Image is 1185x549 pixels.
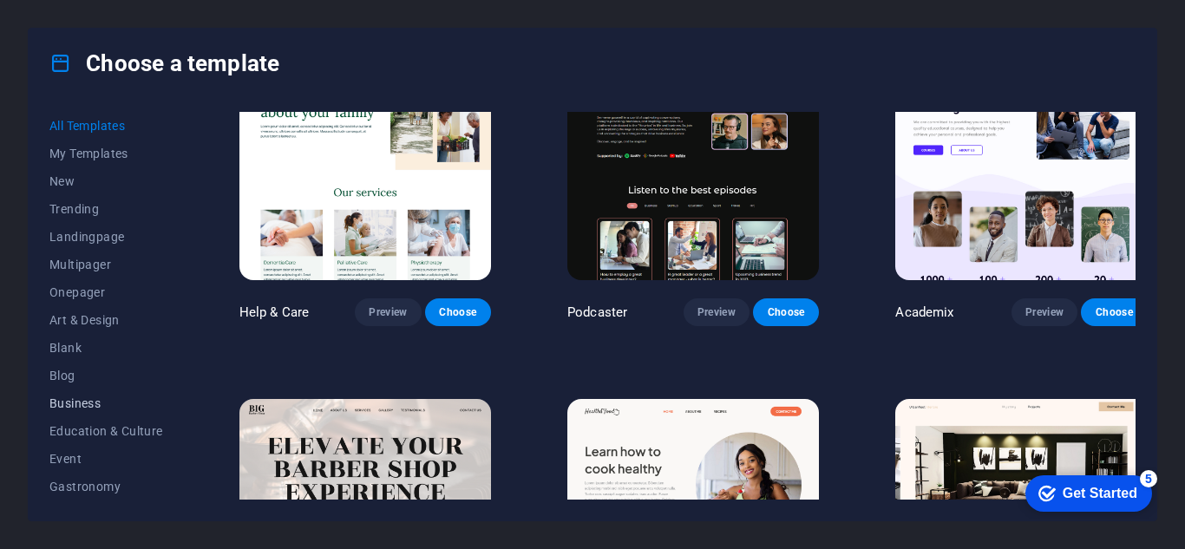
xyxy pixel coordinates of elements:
span: Choose [1095,305,1133,319]
button: Preview [1012,298,1077,326]
span: Choose [767,305,805,319]
img: Podcaster [567,49,819,281]
button: Onepager [49,278,163,306]
span: Art & Design [49,313,163,327]
button: Preview [355,298,421,326]
div: Get Started 5 items remaining, 0% complete [14,9,141,45]
button: Choose [425,298,491,326]
span: New [49,174,163,188]
img: Academix [895,49,1147,281]
p: Academix [895,304,953,321]
button: My Templates [49,140,163,167]
button: Trending [49,195,163,223]
span: Landingpage [49,230,163,244]
p: Podcaster [567,304,627,321]
button: Event [49,445,163,473]
button: New [49,167,163,195]
span: Trending [49,202,163,216]
button: Choose [753,298,819,326]
span: Preview [697,305,736,319]
span: Blog [49,369,163,382]
button: Multipager [49,251,163,278]
span: Event [49,452,163,466]
span: Preview [1025,305,1064,319]
button: Business [49,389,163,417]
h4: Choose a template [49,49,279,77]
span: Multipager [49,258,163,271]
span: Onepager [49,285,163,299]
span: Choose [439,305,477,319]
button: All Templates [49,112,163,140]
span: All Templates [49,119,163,133]
img: Help & Care [239,49,491,281]
button: Art & Design [49,306,163,334]
button: Gastronomy [49,473,163,500]
span: Business [49,396,163,410]
button: Landingpage [49,223,163,251]
div: Get Started [51,19,126,35]
button: Blank [49,334,163,362]
span: My Templates [49,147,163,160]
button: Choose [1081,298,1147,326]
span: Gastronomy [49,480,163,493]
span: Blank [49,341,163,355]
button: Blog [49,362,163,389]
button: Preview [684,298,750,326]
span: Preview [369,305,407,319]
div: 5 [128,3,146,21]
button: Education & Culture [49,417,163,445]
span: Education & Culture [49,424,163,438]
p: Help & Care [239,304,310,321]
